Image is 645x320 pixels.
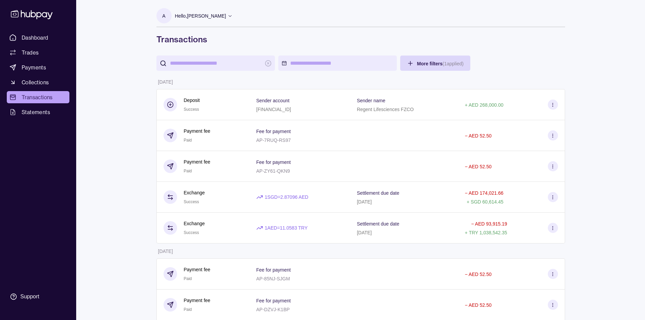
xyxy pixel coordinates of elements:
[357,199,372,205] p: [DATE]
[256,307,290,312] p: AP-DZVJ-K1BP
[184,158,211,166] p: Payment fee
[184,220,205,227] p: Exchange
[357,230,372,235] p: [DATE]
[400,56,471,71] button: More filters(1applied)
[22,93,53,101] span: Transactions
[184,97,200,104] p: Deposit
[184,297,211,304] p: Payment fee
[184,199,199,204] span: Success
[256,129,291,134] p: Fee for payment
[465,133,492,138] p: − AED 52.50
[465,190,503,196] p: − AED 174,021.66
[465,102,503,108] p: + AED 268,000.00
[265,224,308,232] p: 1 AED = 11.0583 TRY
[256,276,290,281] p: AP-85NJ-SJGM
[184,107,199,112] span: Success
[22,48,39,57] span: Trades
[7,290,69,304] a: Support
[357,190,399,196] p: Settlement due date
[7,76,69,88] a: Collections
[184,230,199,235] span: Success
[22,108,50,116] span: Statements
[417,61,464,66] span: More filters
[265,193,308,201] p: 1 SGD = 2.87096 AED
[467,199,503,205] p: + SGD 60,614.45
[256,98,289,103] p: Sender account
[20,293,39,300] div: Support
[256,267,291,273] p: Fee for payment
[170,56,261,71] input: search
[158,79,173,85] p: [DATE]
[184,307,192,312] span: Paid
[443,61,464,66] p: ( 1 applied)
[357,107,414,112] p: Regent Lifesciences FZCO
[256,168,290,174] p: AP-ZY61-QKN9
[184,127,211,135] p: Payment fee
[7,31,69,44] a: Dashboard
[357,221,399,227] p: Settlement due date
[256,298,291,303] p: Fee for payment
[22,78,49,86] span: Collections
[465,230,507,235] p: + TRY 1,038,542.35
[184,276,192,281] span: Paid
[22,34,48,42] span: Dashboard
[184,189,205,196] p: Exchange
[184,266,211,273] p: Payment fee
[22,63,46,71] span: Payments
[162,12,165,20] p: A
[7,91,69,103] a: Transactions
[7,106,69,118] a: Statements
[158,249,173,254] p: [DATE]
[256,137,291,143] p: AP-7RUQ-RS97
[465,272,492,277] p: − AED 52.50
[256,159,291,165] p: Fee for payment
[465,302,492,308] p: − AED 52.50
[7,46,69,59] a: Trades
[357,98,385,103] p: Sender name
[256,107,291,112] p: [FINANCIAL_ID]
[184,169,192,173] span: Paid
[184,138,192,143] span: Paid
[7,61,69,73] a: Payments
[175,12,226,20] p: Hello, [PERSON_NAME]
[465,164,492,169] p: − AED 52.50
[156,34,565,45] h1: Transactions
[471,221,507,227] p: − AED 93,915.19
